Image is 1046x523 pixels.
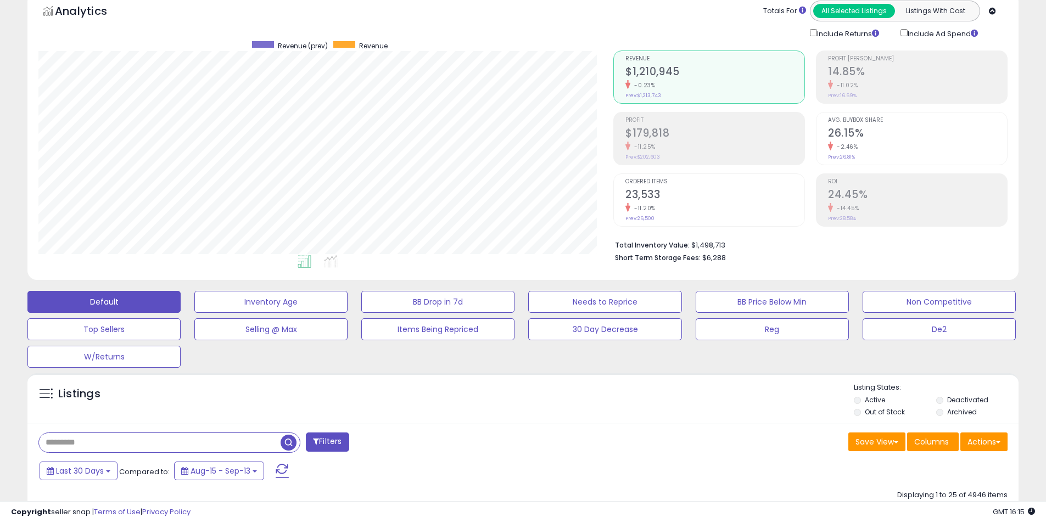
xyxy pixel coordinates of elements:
[528,318,681,340] button: 30 Day Decrease
[894,4,976,18] button: Listings With Cost
[828,92,857,99] small: Prev: 16.69%
[828,56,1007,62] span: Profit [PERSON_NAME]
[55,3,128,21] h5: Analytics
[278,41,328,50] span: Revenue (prev)
[763,6,806,16] div: Totals For
[630,204,656,212] small: -11.20%
[625,179,804,185] span: Ordered Items
[625,92,661,99] small: Prev: $1,213,743
[119,466,170,477] span: Compared to:
[625,65,804,80] h2: $1,210,945
[11,507,51,517] strong: Copyright
[306,432,349,452] button: Filters
[56,465,104,476] span: Last 30 Days
[828,179,1007,185] span: ROI
[27,346,181,368] button: W/Returns
[960,432,1008,451] button: Actions
[630,143,656,151] small: -11.25%
[865,395,885,404] label: Active
[848,432,905,451] button: Save View
[907,432,959,451] button: Columns
[625,56,804,62] span: Revenue
[11,507,191,518] div: seller snap | |
[802,27,892,40] div: Include Returns
[359,41,388,50] span: Revenue
[897,490,1008,500] div: Displaying 1 to 25 of 4946 items
[630,81,655,89] small: -0.23%
[854,383,1019,393] p: Listing States:
[813,4,895,18] button: All Selected Listings
[191,465,250,476] span: Aug-15 - Sep-13
[625,117,804,123] span: Profit
[27,318,181,340] button: Top Sellers
[702,252,726,263] span: $6,288
[625,215,655,222] small: Prev: 26,500
[615,238,999,251] li: $1,498,713
[194,318,348,340] button: Selling @ Max
[828,117,1007,123] span: Avg. Buybox Share
[833,204,859,212] small: -14.45%
[914,436,949,447] span: Columns
[993,507,1035,517] span: 2025-10-14 16:15 GMT
[625,127,804,142] h2: $179,818
[94,507,141,517] a: Terms of Use
[361,318,514,340] button: Items Being Repriced
[27,291,181,313] button: Default
[833,81,858,89] small: -11.02%
[863,291,1016,313] button: Non Competitive
[828,188,1007,203] h2: 24.45%
[947,395,988,404] label: Deactivated
[58,386,100,402] h5: Listings
[828,215,856,222] small: Prev: 28.58%
[615,240,690,250] b: Total Inventory Value:
[696,318,849,340] button: Reg
[615,253,701,262] b: Short Term Storage Fees:
[865,407,905,417] label: Out of Stock
[947,407,977,417] label: Archived
[361,291,514,313] button: BB Drop in 7d
[696,291,849,313] button: BB Price Below Min
[174,462,264,480] button: Aug-15 - Sep-13
[833,143,858,151] small: -2.46%
[194,291,348,313] button: Inventory Age
[828,65,1007,80] h2: 14.85%
[625,188,804,203] h2: 23,533
[40,462,118,480] button: Last 30 Days
[828,127,1007,142] h2: 26.15%
[528,291,681,313] button: Needs to Reprice
[625,154,660,160] small: Prev: $202,603
[892,27,995,40] div: Include Ad Spend
[142,507,191,517] a: Privacy Policy
[863,318,1016,340] button: De2
[828,154,855,160] small: Prev: 26.81%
